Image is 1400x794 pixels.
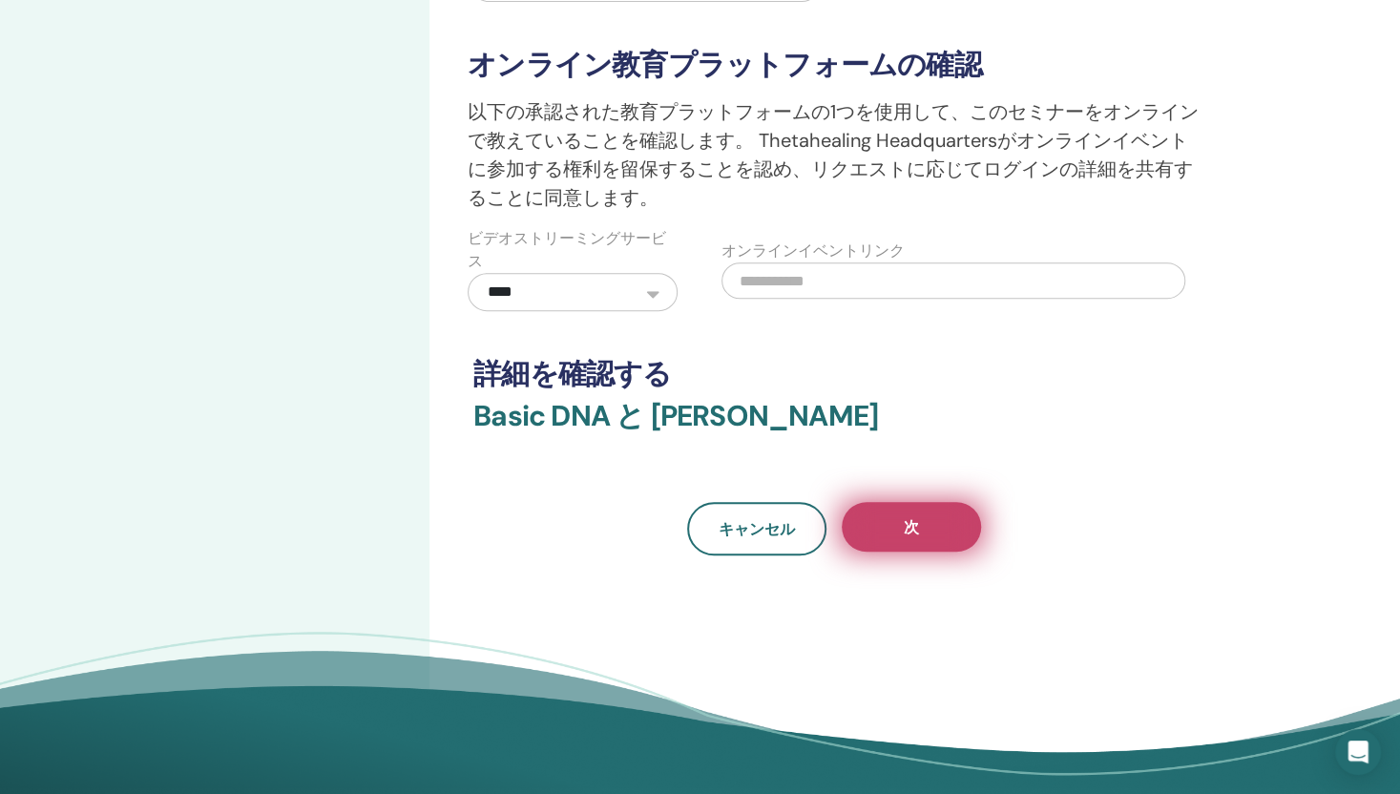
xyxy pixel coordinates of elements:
div: Open Intercom Messenger [1335,729,1381,775]
button: 次 [842,502,981,552]
label: ビデオストリーミングサービス [468,227,678,273]
h3: オンライン教育プラットフォームの確認 [468,48,1201,82]
label: オンラインイベントリンク [721,240,905,262]
h3: Basic DNA と [PERSON_NAME] [473,399,1195,456]
span: キャンセル [719,519,795,539]
h3: 詳細を確認する [473,357,1195,391]
a: キャンセル [687,502,826,555]
p: 以下の承認された教育プラットフォームの1つを使用して、このセミナーをオンラインで教えていることを確認します。 Thetahealing Headquartersがオンラインイベントに参加する権利... [468,97,1201,212]
span: 次 [904,517,919,537]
